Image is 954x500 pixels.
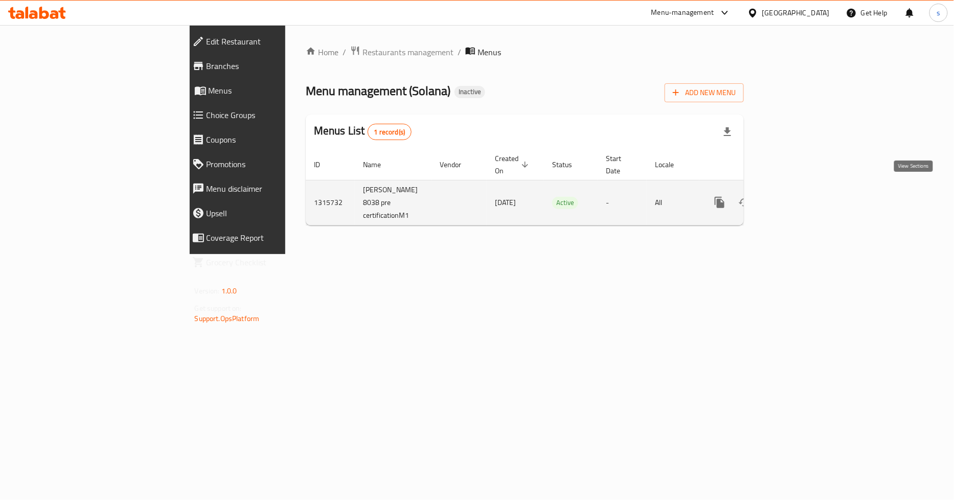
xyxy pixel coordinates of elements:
[195,302,242,315] span: Get support on:
[350,46,453,59] a: Restaurants management
[732,190,757,215] button: Change Status
[673,86,736,99] span: Add New Menu
[184,54,349,78] a: Branches
[495,152,532,177] span: Created On
[306,79,450,102] span: Menu management ( Solana )
[355,180,431,225] td: [PERSON_NAME] 8038 pre certificationM1
[363,158,394,171] span: Name
[495,196,516,209] span: [DATE]
[221,284,237,298] span: 1.0.0
[207,158,341,170] span: Promotions
[478,46,501,58] span: Menus
[665,83,744,102] button: Add New Menu
[314,158,333,171] span: ID
[184,29,349,54] a: Edit Restaurant
[207,109,341,121] span: Choice Groups
[209,84,341,97] span: Menus
[207,183,341,195] span: Menu disclaimer
[368,124,412,140] div: Total records count
[440,158,474,171] span: Vendor
[207,232,341,244] span: Coverage Report
[184,250,349,275] a: Grocery Checklist
[207,35,341,48] span: Edit Restaurant
[195,312,260,325] a: Support.OpsPlatform
[207,207,341,219] span: Upsell
[314,123,412,140] h2: Menus List
[715,120,740,144] div: Export file
[184,78,349,103] a: Menus
[207,133,341,146] span: Coupons
[708,190,732,215] button: more
[937,7,940,18] span: s
[552,197,578,209] span: Active
[184,103,349,127] a: Choice Groups
[458,46,461,58] li: /
[362,46,453,58] span: Restaurants management
[455,86,485,98] div: Inactive
[195,284,220,298] span: Version:
[368,127,412,137] span: 1 record(s)
[207,60,341,72] span: Branches
[184,127,349,152] a: Coupons
[306,149,814,225] table: enhanced table
[306,46,744,59] nav: breadcrumb
[647,180,699,225] td: All
[184,152,349,176] a: Promotions
[207,256,341,268] span: Grocery Checklist
[762,7,830,18] div: [GEOGRAPHIC_DATA]
[598,180,647,225] td: -
[552,158,585,171] span: Status
[455,87,485,96] span: Inactive
[699,149,814,180] th: Actions
[184,176,349,201] a: Menu disclaimer
[606,152,634,177] span: Start Date
[184,225,349,250] a: Coverage Report
[184,201,349,225] a: Upsell
[651,7,714,19] div: Menu-management
[655,158,687,171] span: Locale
